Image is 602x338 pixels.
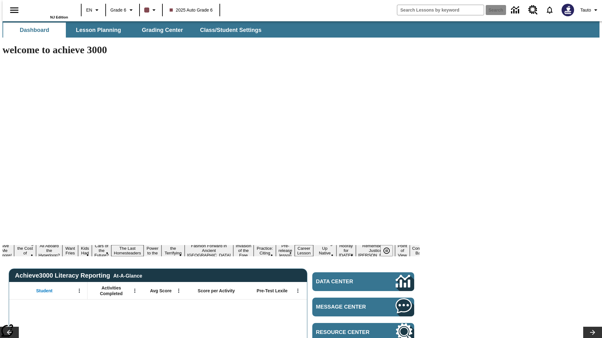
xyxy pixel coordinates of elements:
span: Activities Completed [91,285,132,296]
button: Open Menu [75,286,84,295]
button: Profile/Settings [578,4,602,16]
div: SubNavbar [3,23,267,38]
button: Slide 11 The Invasion of the Free CD [233,238,254,263]
span: NJ Edition [50,15,68,19]
button: Slide 5 Dirty Jobs Kids Had To Do [78,236,92,266]
button: Class/Student Settings [195,23,267,38]
div: SubNavbar [3,21,599,38]
span: Resource Center [316,329,377,335]
input: search field [397,5,484,15]
button: Open Menu [130,286,140,295]
span: Score per Activity [198,288,235,294]
button: Slide 12 Mixed Practice: Citing Evidence [254,240,276,261]
span: Pre-Test Lexile [257,288,288,294]
span: Student [36,288,52,294]
div: At-A-Glance [113,272,142,279]
button: Slide 8 Solar Power to the People [144,240,162,261]
span: Class/Student Settings [200,27,261,34]
button: Lesson carousel, Next [583,327,602,338]
button: Pause [380,245,393,256]
img: Avatar [562,4,574,16]
a: Home [27,3,68,15]
button: Slide 2 Covering the Cost of College [14,240,36,261]
button: Slide 3 All Aboard the Hyperloop? [36,243,62,259]
button: Open side menu [5,1,24,19]
button: Slide 7 The Last Homesteaders [111,245,144,256]
span: Lesson Planning [76,27,121,34]
button: Class color is dark brown. Change class color [142,4,160,16]
span: Grade 6 [110,7,126,13]
span: Dashboard [20,27,49,34]
span: Message Center [316,304,377,310]
a: Data Center [507,2,525,19]
a: Message Center [312,298,414,316]
button: Slide 14 Career Lesson [295,245,313,256]
button: Lesson Planning [67,23,130,38]
button: Slide 10 Fashion Forward in Ancient Rome [185,243,233,259]
button: Slide 19 The Constitution's Balancing Act [410,240,440,261]
button: Language: EN, Select a language [83,4,103,16]
button: Slide 9 Attack of the Terrifying Tomatoes [161,240,185,261]
a: Notifications [541,2,558,18]
a: Resource Center, Will open in new tab [525,2,541,18]
button: Slide 15 Cooking Up Native Traditions [313,240,336,261]
span: Achieve3000 Literacy Reporting [15,272,142,279]
button: Open Menu [293,286,303,295]
button: Slide 6 Cars of the Future? [92,243,111,259]
button: Slide 16 Hooray for Constitution Day! [336,243,356,259]
button: Grade: Grade 6, Select a grade [108,4,137,16]
span: Avg Score [150,288,172,294]
button: Slide 13 Pre-release lesson [276,243,295,259]
button: Slide 4 Do You Want Fries With That? [62,236,78,266]
button: Dashboard [3,23,66,38]
button: Select a new avatar [558,2,578,18]
span: Tauto [580,7,591,13]
button: Open Menu [174,286,183,295]
div: Pause [380,245,399,256]
div: Home [27,2,68,19]
span: EN [86,7,92,13]
h1: welcome to achieve 3000 [3,44,420,56]
a: Data Center [312,272,414,291]
span: Data Center [316,279,375,285]
button: Slide 17 Remembering Justice O'Connor [356,243,395,259]
button: Grading Center [131,23,194,38]
span: Grading Center [142,27,183,34]
span: 2025 Auto Grade 6 [170,7,213,13]
button: Slide 18 Point of View [395,243,409,259]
